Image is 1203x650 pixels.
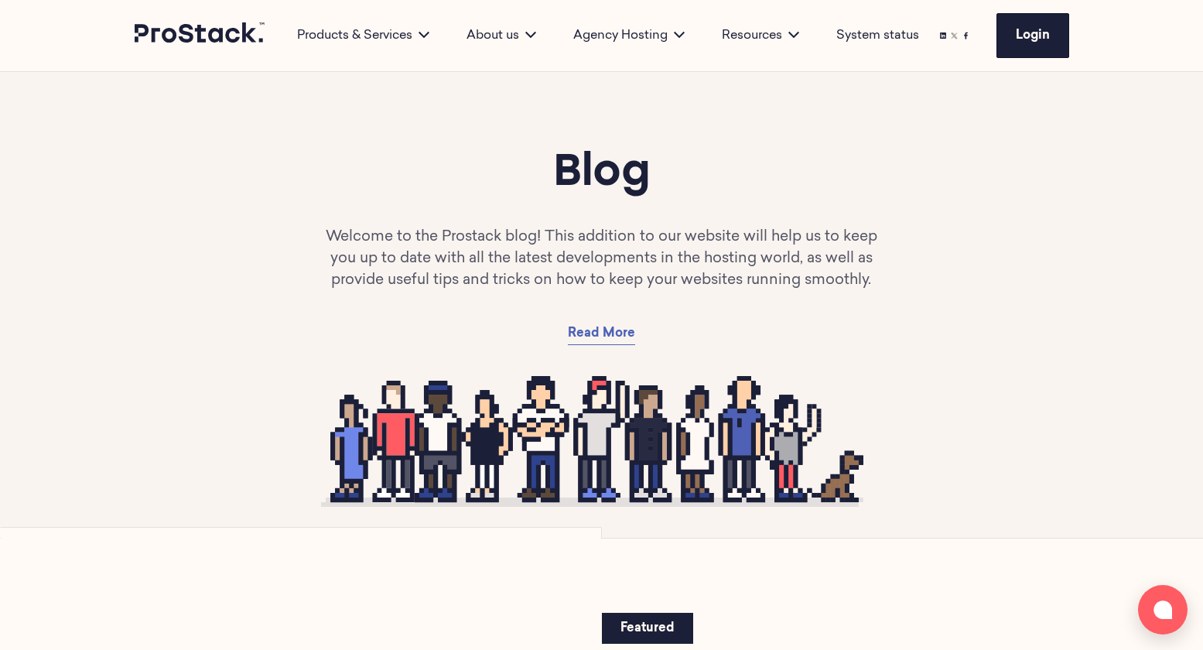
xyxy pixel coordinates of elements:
a: System status [836,26,919,45]
h1: Blog [227,146,975,202]
div: Products & Services [279,26,448,45]
a: Read More [568,323,635,345]
button: Open chat window [1138,585,1188,635]
span: Login [1016,29,1050,42]
a: Prostack logo [135,22,266,49]
div: Agency Hosting [555,26,703,45]
div: Resources [703,26,818,45]
span: Read More [568,327,635,340]
div: About us [448,26,555,45]
p: Featured [620,619,675,638]
p: Welcome to the Prostack blog! This addition to our website will help us to keep you up to date wi... [321,227,882,292]
a: Login [996,13,1069,58]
